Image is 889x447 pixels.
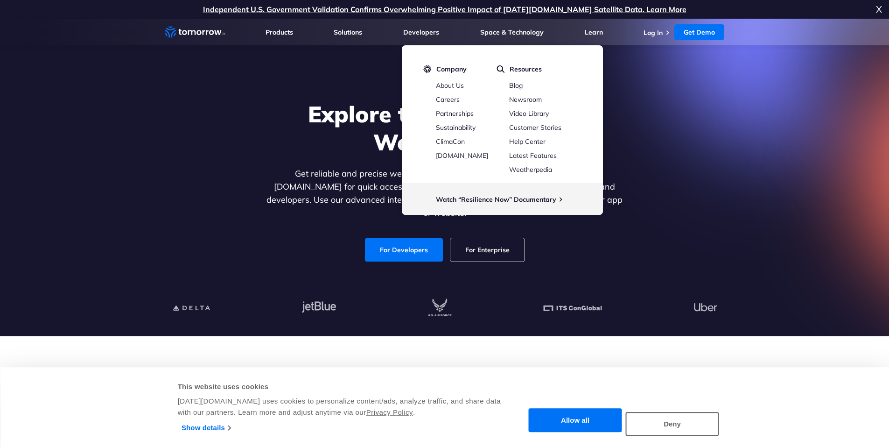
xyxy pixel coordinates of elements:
a: Newsroom [509,95,542,104]
a: Video Library [509,109,549,118]
a: Home link [165,25,225,39]
a: Independent U.S. Government Validation Confirms Overwhelming Positive Impact of [DATE][DOMAIN_NAM... [203,5,686,14]
img: tio-logo-icon.svg [423,65,432,73]
a: [DOMAIN_NAME] [436,151,488,160]
a: Weatherpedia [509,165,552,174]
p: Get reliable and precise weather data through our free API. Count on [DATE][DOMAIN_NAME] for quic... [265,167,625,220]
h1: Explore the World’s Best Weather API [265,100,625,156]
a: ClimaCon [436,137,465,146]
div: This website uses cookies [178,381,502,392]
a: For Developers [365,238,443,262]
button: Allow all [529,409,622,433]
a: Partnerships [436,109,474,118]
a: Sustainability [436,123,476,132]
a: Careers [436,95,460,104]
div: [DATE][DOMAIN_NAME] uses cookies to personalize content/ads, analyze traffic, and share data with... [178,396,502,418]
span: Company [436,65,467,73]
a: Learn [585,28,603,36]
a: Developers [403,28,439,36]
a: Products [266,28,293,36]
a: Blog [509,81,523,90]
a: Customer Stories [509,123,561,132]
a: Space & Technology [480,28,544,36]
a: Latest Features [509,151,557,160]
img: magnifier.svg [497,65,505,73]
a: About Us [436,81,464,90]
a: Privacy Policy [366,408,413,416]
a: Show details [182,421,231,435]
button: Deny [626,412,719,436]
a: Watch “Resilience Now” Documentary [436,195,556,204]
a: Help Center [509,137,546,146]
span: Resources [510,65,542,73]
a: Solutions [334,28,362,36]
a: Log In [644,28,663,37]
a: For Enterprise [450,238,525,262]
a: Get Demo [674,24,724,40]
